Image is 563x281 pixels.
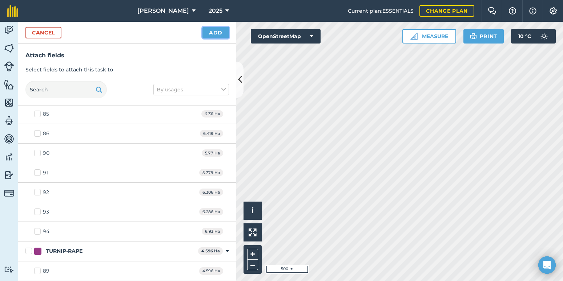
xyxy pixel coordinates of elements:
[511,29,556,44] button: 10 °C
[488,7,496,15] img: Two speech bubbles overlapping with the left bubble in the forefront
[244,202,262,220] button: i
[199,169,223,177] span: 5.779 Ha
[4,170,14,181] img: svg+xml;base64,PD94bWwgdmVyc2lvbj0iMS4wIiBlbmNvZGluZz0idXRmLTgiPz4KPCEtLSBHZW5lcmF0b3I6IEFkb2JlIE...
[202,149,223,157] span: 5.77 Ha
[508,7,517,15] img: A question mark icon
[199,208,223,216] span: 6.286 Ha
[200,130,223,137] span: 6.419 Ha
[463,29,504,44] button: Print
[4,25,14,36] img: svg+xml;base64,PD94bWwgdmVyc2lvbj0iMS4wIiBlbmNvZGluZz0idXRmLTgiPz4KPCEtLSBHZW5lcmF0b3I6IEFkb2JlIE...
[4,61,14,71] img: svg+xml;base64,PD94bWwgdmVyc2lvbj0iMS4wIiBlbmNvZGluZz0idXRmLTgiPz4KPCEtLSBHZW5lcmF0b3I6IEFkb2JlIE...
[410,33,418,40] img: Ruler icon
[419,5,474,17] a: Change plan
[4,115,14,126] img: svg+xml;base64,PD94bWwgdmVyc2lvbj0iMS4wIiBlbmNvZGluZz0idXRmLTgiPz4KPCEtLSBHZW5lcmF0b3I6IEFkb2JlIE...
[43,228,49,235] div: 94
[7,5,18,17] img: fieldmargin Logo
[25,81,107,98] input: Search
[538,256,556,274] div: Open Intercom Messenger
[25,66,229,74] p: Select fields to attach this task to
[43,267,49,275] div: 89
[43,208,49,216] div: 93
[46,247,83,255] div: TURNIP-RAPE
[43,110,49,118] div: 85
[4,188,14,198] img: svg+xml;base64,PD94bWwgdmVyc2lvbj0iMS4wIiBlbmNvZGluZz0idXRmLTgiPz4KPCEtLSBHZW5lcmF0b3I6IEFkb2JlIE...
[4,133,14,144] img: svg+xml;base64,PD94bWwgdmVyc2lvbj0iMS4wIiBlbmNvZGluZz0idXRmLTgiPz4KPCEtLSBHZW5lcmF0b3I6IEFkb2JlIE...
[249,228,257,236] img: Four arrows, one pointing top left, one top right, one bottom right and the last bottom left
[199,267,223,275] span: 4.596 Ha
[43,149,49,157] div: 90
[201,248,220,253] strong: 4.596 Ha
[529,7,536,15] img: svg+xml;base64,PHN2ZyB4bWxucz0iaHR0cDovL3d3dy53My5vcmcvMjAwMC9zdmciIHdpZHRoPSIxNyIgaGVpZ2h0PSIxNy...
[348,7,414,15] span: Current plan : ESSENTIALS
[199,189,223,196] span: 6.306 Ha
[247,260,258,270] button: –
[137,7,189,15] span: [PERSON_NAME]
[4,43,14,54] img: svg+xml;base64,PHN2ZyB4bWxucz0iaHR0cDovL3d3dy53My5vcmcvMjAwMC9zdmciIHdpZHRoPSI1NiIgaGVpZ2h0PSI2MC...
[25,27,61,38] button: Cancel
[25,51,229,60] h3: Attach fields
[4,97,14,108] img: svg+xml;base64,PHN2ZyB4bWxucz0iaHR0cDovL3d3dy53My5vcmcvMjAwMC9zdmciIHdpZHRoPSI1NiIgaGVpZ2h0PSI2MC...
[4,79,14,90] img: svg+xml;base64,PHN2ZyB4bWxucz0iaHR0cDovL3d3dy53My5vcmcvMjAwMC9zdmciIHdpZHRoPSI1NiIgaGVpZ2h0PSI2MC...
[43,130,49,137] div: 86
[43,189,49,196] div: 92
[209,7,222,15] span: 2025
[4,266,14,273] img: svg+xml;base64,PD94bWwgdmVyc2lvbj0iMS4wIiBlbmNvZGluZz0idXRmLTgiPz4KPCEtLSBHZW5lcmF0b3I6IEFkb2JlIE...
[153,84,229,95] button: By usages
[251,29,321,44] button: OpenStreetMap
[518,29,531,44] span: 10 ° C
[43,169,48,177] div: 91
[549,7,558,15] img: A cog icon
[470,32,477,41] img: svg+xml;base64,PHN2ZyB4bWxucz0iaHR0cDovL3d3dy53My5vcmcvMjAwMC9zdmciIHdpZHRoPSIxOSIgaGVpZ2h0PSIyNC...
[202,27,229,38] button: Add
[96,85,102,94] img: svg+xml;base64,PHN2ZyB4bWxucz0iaHR0cDovL3d3dy53My5vcmcvMjAwMC9zdmciIHdpZHRoPSIxOSIgaGVpZ2h0PSIyNC...
[252,206,254,215] span: i
[202,228,223,235] span: 6.93 Ha
[247,249,258,260] button: +
[201,110,223,118] span: 6.311 Ha
[402,29,456,44] button: Measure
[537,29,551,44] img: svg+xml;base64,PD94bWwgdmVyc2lvbj0iMS4wIiBlbmNvZGluZz0idXRmLTgiPz4KPCEtLSBHZW5lcmF0b3I6IEFkb2JlIE...
[4,152,14,162] img: svg+xml;base64,PD94bWwgdmVyc2lvbj0iMS4wIiBlbmNvZGluZz0idXRmLTgiPz4KPCEtLSBHZW5lcmF0b3I6IEFkb2JlIE...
